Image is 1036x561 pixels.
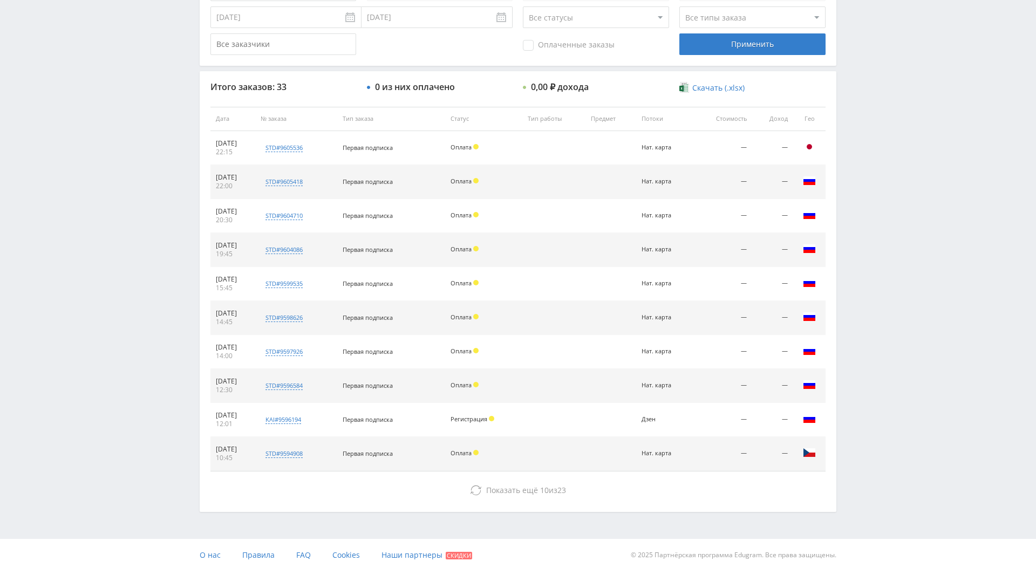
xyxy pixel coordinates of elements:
span: FAQ [296,550,311,560]
span: Cookies [332,550,360,560]
span: Оплаченные заказы [523,40,615,51]
span: О нас [200,550,221,560]
span: Скидки [446,552,472,559]
input: Все заказчики [210,33,356,55]
span: Наши партнеры [381,550,442,560]
span: Правила [242,550,275,560]
div: Применить [679,33,825,55]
